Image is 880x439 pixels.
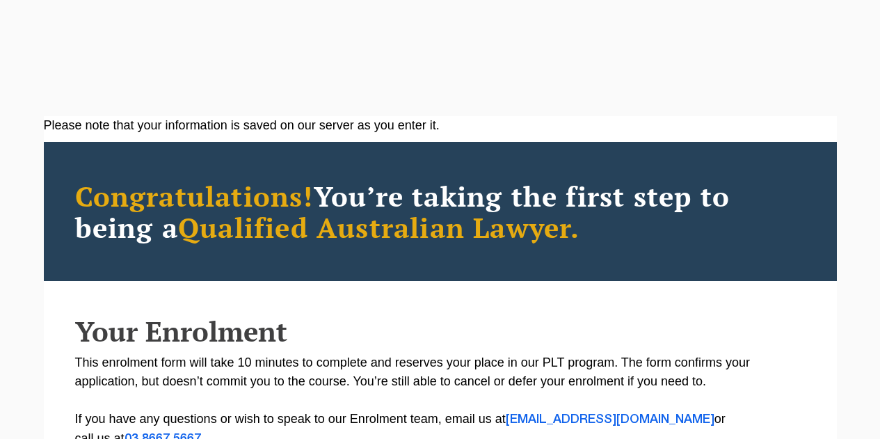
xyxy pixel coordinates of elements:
span: Congratulations! [75,177,314,214]
span: Qualified Australian Lawyer. [178,209,580,246]
div: Please note that your information is saved on our server as you enter it. [44,116,837,135]
h2: You’re taking the first step to being a [75,180,806,243]
h2: Your Enrolment [75,316,806,346]
a: [EMAIL_ADDRESS][DOMAIN_NAME] [506,414,714,425]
